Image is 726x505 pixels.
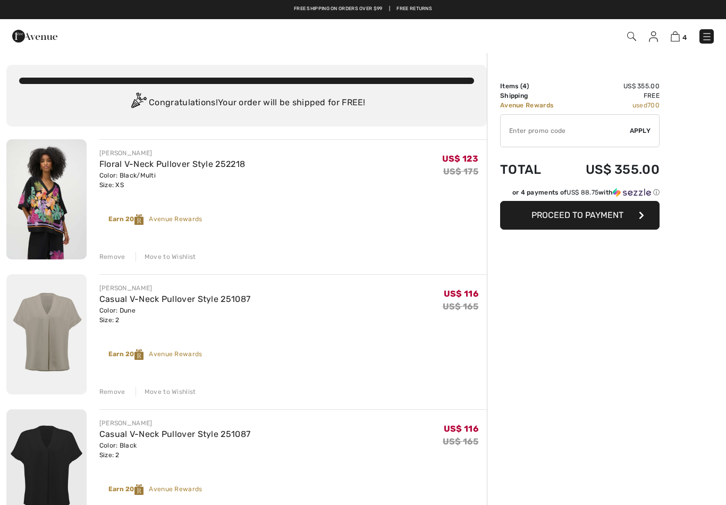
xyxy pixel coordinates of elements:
img: 1ère Avenue [12,26,57,47]
span: | [389,5,390,13]
div: Move to Wishlist [136,252,196,262]
img: Reward-Logo.svg [134,484,144,495]
img: Sezzle [613,188,651,197]
td: Shipping [500,91,567,100]
img: Congratulation2.svg [128,92,149,114]
div: Avenue Rewards [108,484,202,495]
div: or 4 payments ofUS$ 88.75withSezzle Click to learn more about Sezzle [500,188,660,201]
button: Proceed to Payment [500,201,660,230]
span: Apply [630,126,651,136]
img: Casual V-Neck Pullover Style 251087 [6,274,87,394]
a: Floral V-Neck Pullover Style 252218 [99,159,246,169]
td: US$ 355.00 [567,151,660,188]
div: Move to Wishlist [136,387,196,397]
div: or 4 payments of with [512,188,660,197]
s: US$ 165 [443,436,478,447]
s: US$ 165 [443,301,478,312]
a: 4 [671,30,687,43]
div: Color: Dune Size: 2 [99,306,251,325]
img: Reward-Logo.svg [134,214,144,225]
s: US$ 175 [443,166,478,176]
strong: Earn 20 [108,350,149,358]
a: Free Returns [396,5,432,13]
div: [PERSON_NAME] [99,283,251,293]
img: Reward-Logo.svg [134,349,144,360]
strong: Earn 20 [108,485,149,493]
td: used [567,100,660,110]
td: Avenue Rewards [500,100,567,110]
img: My Info [649,31,658,42]
div: Color: Black/Multi Size: XS [99,171,246,190]
a: 1ère Avenue [12,30,57,40]
a: Casual V-Neck Pullover Style 251087 [99,429,251,439]
a: Free shipping on orders over $99 [294,5,383,13]
img: Floral V-Neck Pullover Style 252218 [6,139,87,259]
img: Menu [702,31,712,42]
td: Free [567,91,660,100]
div: Remove [99,387,125,397]
span: US$ 123 [442,154,478,164]
span: US$ 116 [444,424,478,434]
a: Casual V-Neck Pullover Style 251087 [99,294,251,304]
td: US$ 355.00 [567,81,660,91]
div: Color: Black Size: 2 [99,441,251,460]
span: 700 [647,102,660,109]
span: US$ 116 [444,289,478,299]
span: Proceed to Payment [531,210,623,220]
div: [PERSON_NAME] [99,148,246,158]
img: Shopping Bag [671,31,680,41]
span: 4 [522,82,527,90]
td: Items ( ) [500,81,567,91]
input: Promo code [501,115,630,147]
strong: Earn 20 [108,215,149,223]
div: Remove [99,252,125,262]
img: Search [627,32,636,41]
span: US$ 88.75 [567,189,598,196]
div: Congratulations! Your order will be shipped for FREE! [19,92,474,114]
div: Avenue Rewards [108,214,202,225]
td: Total [500,151,567,188]
span: 4 [682,33,687,41]
div: [PERSON_NAME] [99,418,251,428]
div: Avenue Rewards [108,349,202,360]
